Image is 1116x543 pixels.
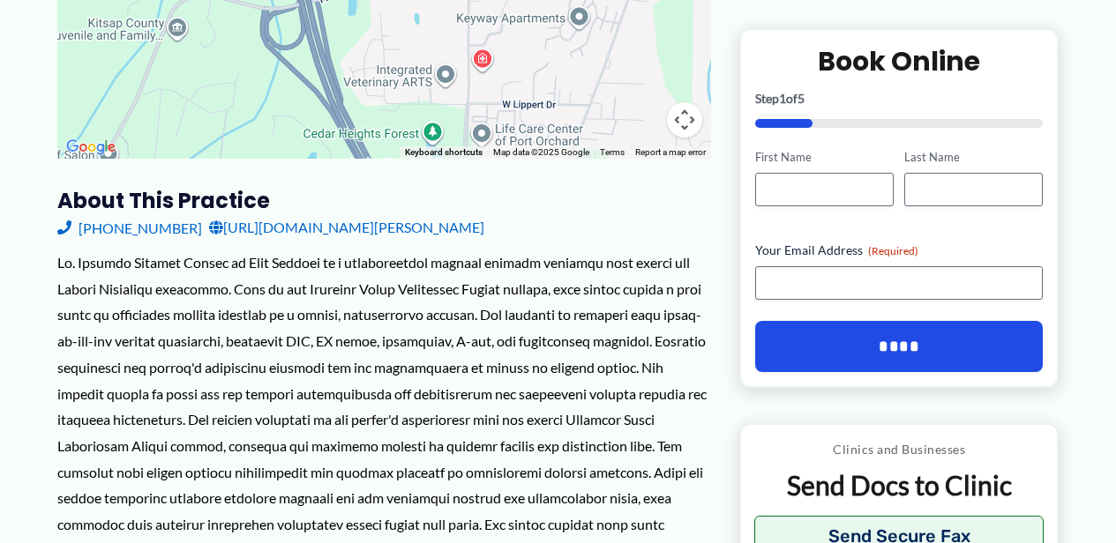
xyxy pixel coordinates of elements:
[755,93,1044,105] p: Step of
[667,102,702,138] button: Map camera controls
[755,149,894,166] label: First Name
[493,147,589,157] span: Map data ©2025 Google
[209,214,484,241] a: [URL][DOMAIN_NAME][PERSON_NAME]
[755,44,1044,78] h2: Book Online
[62,136,120,159] a: Open this area in Google Maps (opens a new window)
[754,468,1045,502] p: Send Docs to Clinic
[635,147,706,157] a: Report a map error
[755,242,1044,259] label: Your Email Address
[600,147,625,157] a: Terms (opens in new tab)
[904,149,1043,166] label: Last Name
[405,146,483,159] button: Keyboard shortcuts
[779,91,786,106] span: 1
[754,438,1045,461] p: Clinics and Businesses
[798,91,805,106] span: 5
[868,244,918,257] span: (Required)
[62,136,120,159] img: Google
[57,187,711,214] h3: About this practice
[57,214,202,241] a: [PHONE_NUMBER]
